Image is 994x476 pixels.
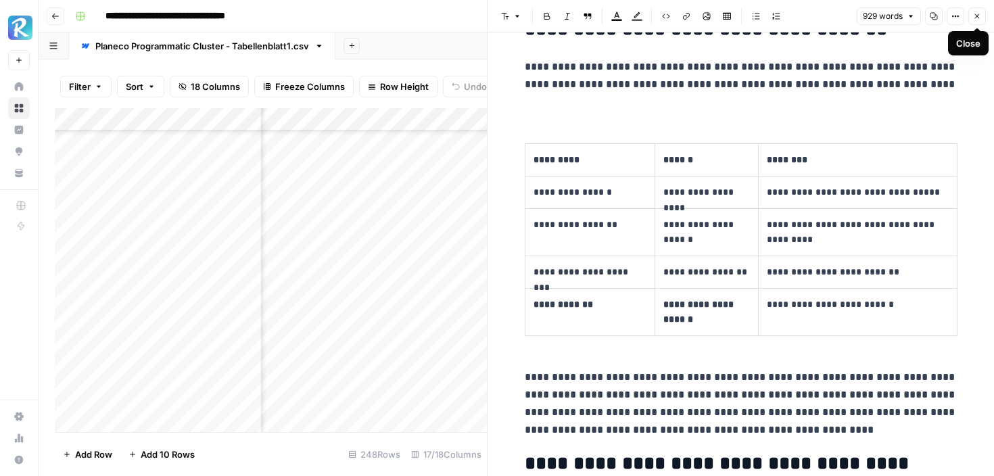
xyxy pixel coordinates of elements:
[8,162,30,184] a: Your Data
[359,76,437,97] button: Row Height
[8,406,30,427] a: Settings
[117,76,164,97] button: Sort
[8,11,30,45] button: Workspace: Radyant
[8,119,30,141] a: Insights
[406,444,487,465] div: 17/18 Columns
[60,76,112,97] button: Filter
[126,80,143,93] span: Sort
[141,448,195,461] span: Add 10 Rows
[464,80,487,93] span: Undo
[8,97,30,119] a: Browse
[69,80,91,93] span: Filter
[863,10,903,22] span: 929 words
[120,444,203,465] button: Add 10 Rows
[8,76,30,97] a: Home
[8,141,30,162] a: Opportunities
[343,444,406,465] div: 248 Rows
[857,7,921,25] button: 929 words
[8,427,30,449] a: Usage
[956,37,980,50] div: Close
[55,444,120,465] button: Add Row
[170,76,249,97] button: 18 Columns
[8,449,30,471] button: Help + Support
[254,76,354,97] button: Freeze Columns
[191,80,240,93] span: 18 Columns
[69,32,335,59] a: Planeco Programmatic Cluster - Tabellenblatt1.csv
[380,80,429,93] span: Row Height
[8,16,32,40] img: Radyant Logo
[275,80,345,93] span: Freeze Columns
[75,448,112,461] span: Add Row
[95,39,309,53] div: Planeco Programmatic Cluster - Tabellenblatt1.csv
[443,76,496,97] button: Undo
